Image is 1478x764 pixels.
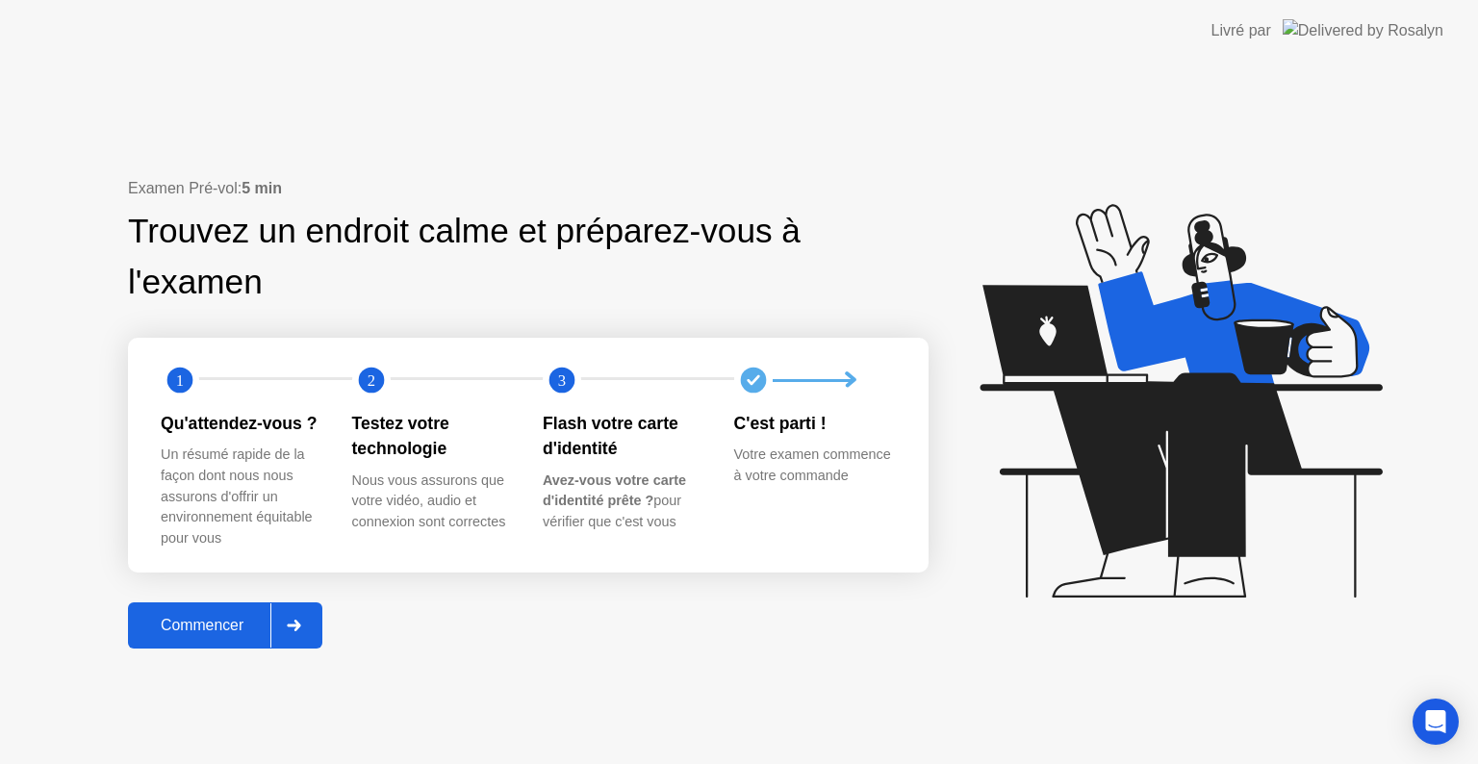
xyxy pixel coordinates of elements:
[1283,19,1443,41] img: Delivered by Rosalyn
[128,602,322,649] button: Commencer
[734,411,895,436] div: C'est parti !
[543,472,686,509] b: Avez-vous votre carte d'identité prête ?
[161,445,321,548] div: Un résumé rapide de la façon dont nous nous assurons d'offrir un environnement équitable pour vous
[128,206,806,308] div: Trouvez un endroit calme et préparez-vous à l'examen
[128,177,929,200] div: Examen Pré-vol:
[734,445,895,486] div: Votre examen commence à votre commande
[352,411,513,462] div: Testez votre technologie
[134,617,270,634] div: Commencer
[1211,19,1271,42] div: Livré par
[543,411,703,462] div: Flash votre carte d'identité
[352,471,513,533] div: Nous vous assurons que votre vidéo, audio et connexion sont correctes
[161,411,321,436] div: Qu'attendez-vous ?
[176,371,184,390] text: 1
[558,371,566,390] text: 3
[543,471,703,533] div: pour vérifier que c'est vous
[242,180,282,196] b: 5 min
[1413,699,1459,745] div: Open Intercom Messenger
[367,371,374,390] text: 2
